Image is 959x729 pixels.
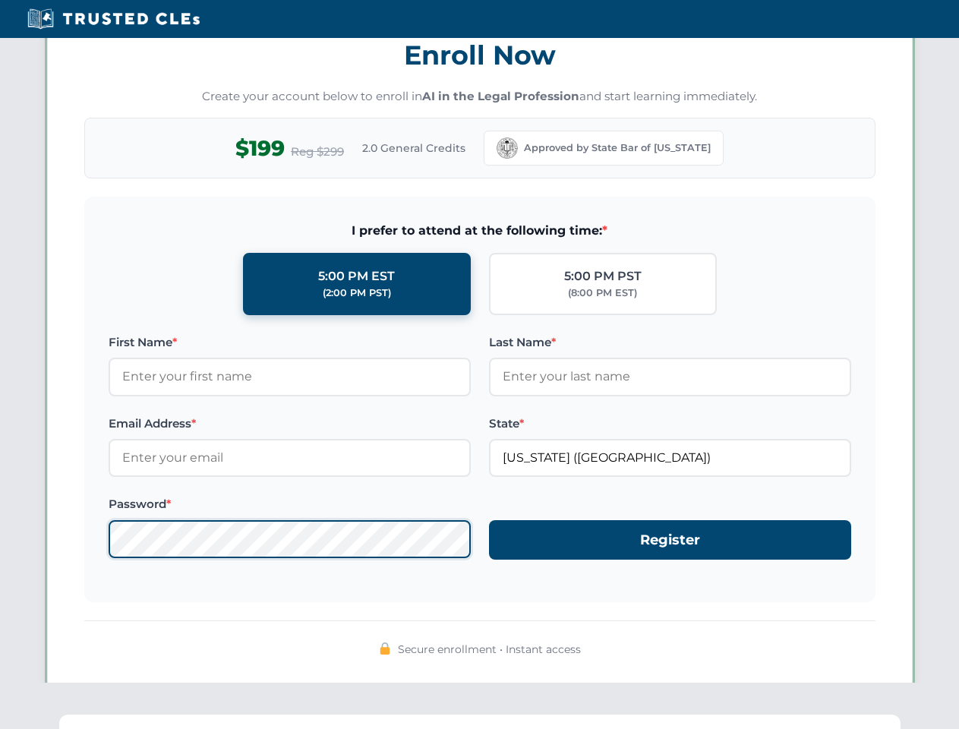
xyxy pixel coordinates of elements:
div: 5:00 PM EST [318,267,395,286]
input: Enter your last name [489,358,851,396]
label: First Name [109,333,471,352]
span: 2.0 General Credits [362,140,465,156]
img: Trusted CLEs [23,8,204,30]
label: State [489,415,851,433]
span: Reg $299 [291,143,344,161]
label: Last Name [489,333,851,352]
img: California Bar [497,137,518,159]
label: Password [109,495,471,513]
div: (8:00 PM EST) [568,286,637,301]
span: Approved by State Bar of [US_STATE] [524,140,711,156]
p: Create your account below to enroll in and start learning immediately. [84,88,875,106]
div: 5:00 PM PST [564,267,642,286]
input: Enter your first name [109,358,471,396]
div: (2:00 PM PST) [323,286,391,301]
strong: AI in the Legal Profession [422,89,579,103]
span: Secure enrollment • Instant access [398,641,581,658]
h3: Enroll Now [84,31,875,79]
input: Enter your email [109,439,471,477]
label: Email Address [109,415,471,433]
button: Register [489,520,851,560]
span: I prefer to attend at the following time: [109,221,851,241]
img: 🔒 [379,642,391,655]
span: $199 [235,131,285,166]
input: California (CA) [489,439,851,477]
